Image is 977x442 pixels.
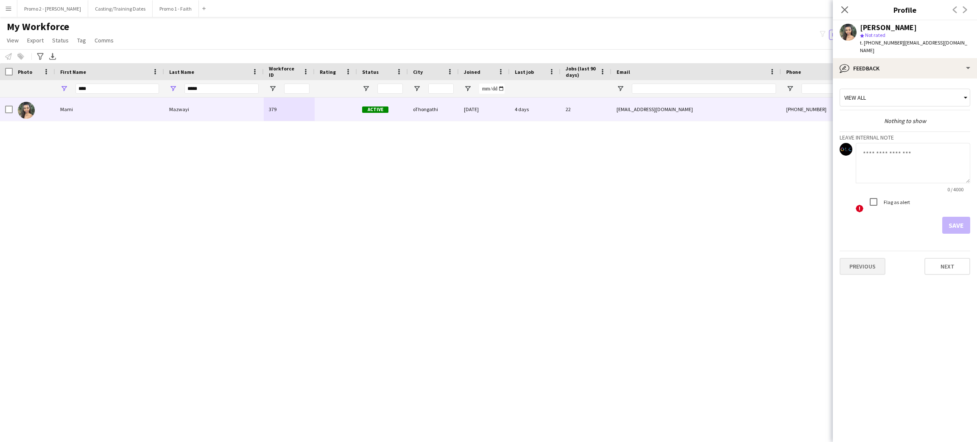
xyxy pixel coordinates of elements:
[941,186,970,193] span: 0 / 4000
[479,84,505,94] input: Joined Filter Input
[320,69,336,75] span: Rating
[860,39,967,53] span: | [EMAIL_ADDRESS][DOMAIN_NAME]
[17,0,88,17] button: Promo 2 - [PERSON_NAME]
[632,84,776,94] input: Email Filter Input
[88,0,153,17] button: Casting/Training Dates
[95,36,114,44] span: Comms
[269,85,276,92] button: Open Filter Menu
[860,39,904,46] span: t. [PHONE_NUMBER]
[882,199,910,205] label: Flag as alert
[169,69,194,75] span: Last Name
[60,69,86,75] span: First Name
[24,35,47,46] a: Export
[35,51,45,62] app-action-btn: Advanced filters
[55,98,164,121] div: Mami
[284,84,310,94] input: Workforce ID Filter Input
[169,85,177,92] button: Open Filter Menu
[510,98,561,121] div: 4 days
[377,84,403,94] input: Status Filter Input
[413,69,423,75] span: City
[49,35,72,46] a: Status
[3,35,22,46] a: View
[408,98,459,121] div: oThongathi
[561,98,611,121] div: 22
[844,94,866,101] span: View all
[464,85,472,92] button: Open Filter Menu
[515,69,534,75] span: Last job
[91,35,117,46] a: Comms
[786,69,801,75] span: Phone
[464,69,480,75] span: Joined
[801,84,885,94] input: Phone Filter Input
[840,117,970,125] div: Nothing to show
[264,98,315,121] div: 379
[7,36,19,44] span: View
[60,85,68,92] button: Open Filter Menu
[428,84,454,94] input: City Filter Input
[7,20,69,33] span: My Workforce
[77,36,86,44] span: Tag
[47,51,58,62] app-action-btn: Export XLSX
[18,102,35,119] img: Mami Mazwayi
[840,134,970,141] h3: Leave internal note
[362,69,379,75] span: Status
[566,65,596,78] span: Jobs (last 90 days)
[362,106,388,113] span: Active
[865,32,885,38] span: Not rated
[52,36,69,44] span: Status
[924,258,970,275] button: Next
[459,98,510,121] div: [DATE]
[617,69,630,75] span: Email
[164,98,264,121] div: Mazwayi
[75,84,159,94] input: First Name Filter Input
[860,24,917,31] div: [PERSON_NAME]
[362,85,370,92] button: Open Filter Menu
[269,65,299,78] span: Workforce ID
[856,205,863,213] span: !
[833,58,977,78] div: Feedback
[786,85,794,92] button: Open Filter Menu
[27,36,44,44] span: Export
[413,85,421,92] button: Open Filter Menu
[153,0,199,17] button: Promo 1 - Faith
[781,98,890,121] div: [PHONE_NUMBER]
[184,84,259,94] input: Last Name Filter Input
[18,69,32,75] span: Photo
[840,258,885,275] button: Previous
[829,30,874,40] button: Everyone11,305
[611,98,781,121] div: [EMAIL_ADDRESS][DOMAIN_NAME]
[74,35,89,46] a: Tag
[833,4,977,15] h3: Profile
[617,85,624,92] button: Open Filter Menu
